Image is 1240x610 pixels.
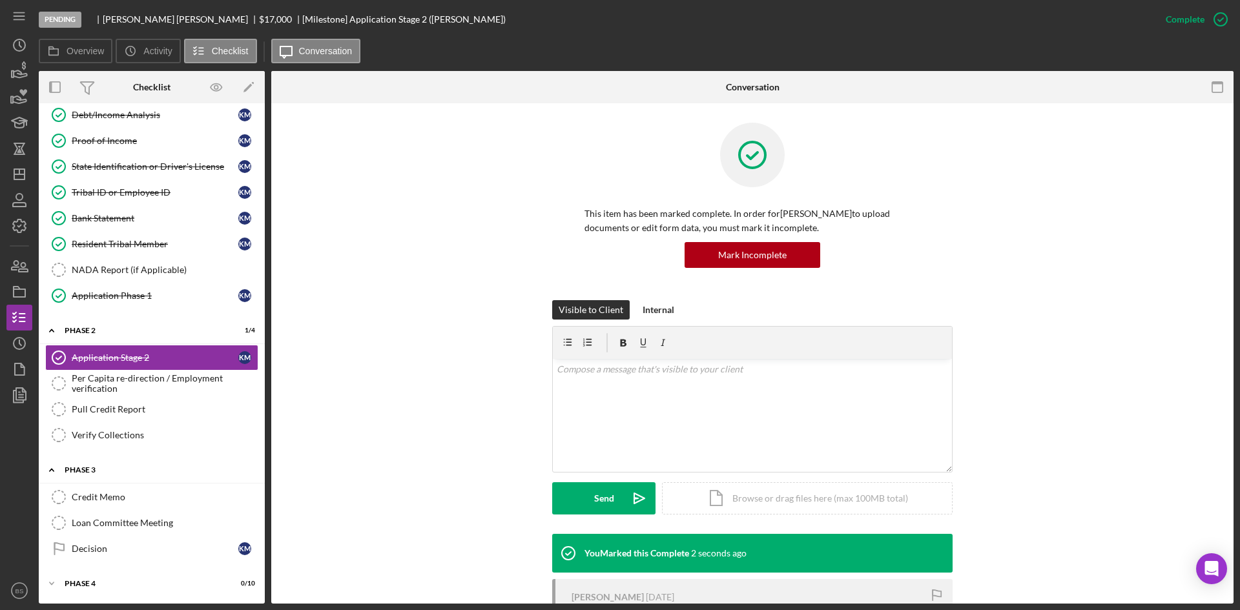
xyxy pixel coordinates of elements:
[45,396,258,422] a: Pull Credit Report
[103,14,259,25] div: [PERSON_NAME] [PERSON_NAME]
[238,212,251,225] div: K M
[45,128,258,154] a: Proof of IncomeKM
[643,300,674,320] div: Internal
[6,578,32,604] button: BS
[238,186,251,199] div: K M
[594,482,614,514] div: Send
[72,290,238,301] div: Application Phase 1
[45,484,258,510] a: Credit Memo
[718,242,787,268] div: Mark Incomplete
[259,14,292,25] span: $17,000
[685,242,820,268] button: Mark Incomplete
[45,536,258,562] a: DecisionKM
[45,371,258,396] a: Per Capita re-direction / Employment verification
[72,161,238,172] div: State Identification or Driver's License
[232,580,255,587] div: 0 / 10
[584,548,689,558] div: You Marked this Complete
[39,12,81,28] div: Pending
[72,518,258,528] div: Loan Committee Meeting
[1196,553,1227,584] div: Open Intercom Messenger
[72,373,258,394] div: Per Capita re-direction / Employment verification
[45,257,258,283] a: NADA Report (if Applicable)
[238,289,251,302] div: K M
[45,422,258,448] a: Verify Collections
[271,39,361,63] button: Conversation
[691,548,747,558] time: 2025-10-09 19:47
[45,231,258,257] a: Resident Tribal MemberKM
[559,300,623,320] div: Visible to Client
[45,102,258,128] a: Debt/Income AnalysisKM
[552,300,630,320] button: Visible to Client
[72,136,238,146] div: Proof of Income
[45,154,258,179] a: State Identification or Driver's LicenseKM
[726,82,780,92] div: Conversation
[238,160,251,173] div: K M
[133,82,170,92] div: Checklist
[238,134,251,147] div: K M
[72,265,258,275] div: NADA Report (if Applicable)
[72,187,238,198] div: Tribal ID or Employee ID
[72,430,258,440] div: Verify Collections
[45,179,258,205] a: Tribal ID or Employee IDKM
[72,213,238,223] div: Bank Statement
[636,300,681,320] button: Internal
[572,592,644,602] div: [PERSON_NAME]
[238,542,251,555] div: K M
[65,580,223,587] div: Phase 4
[15,587,24,595] text: BS
[65,327,223,334] div: Phase 2
[116,39,180,63] button: Activity
[72,352,238,363] div: Application Stage 2
[45,345,258,371] a: Application Stage 2KM
[143,46,172,56] label: Activity
[39,39,112,63] button: Overview
[72,492,258,502] div: Credit Memo
[45,510,258,536] a: Loan Committee Meeting
[45,205,258,231] a: Bank StatementKM
[1153,6,1234,32] button: Complete
[238,238,251,250] div: K M
[299,46,353,56] label: Conversation
[184,39,257,63] button: Checklist
[65,466,249,474] div: Phase 3
[72,239,238,249] div: Resident Tribal Member
[1166,6,1204,32] div: Complete
[552,482,656,514] button: Send
[238,351,251,364] div: K M
[67,46,104,56] label: Overview
[45,283,258,309] a: Application Phase 1KM
[72,404,258,414] div: Pull Credit Report
[212,46,249,56] label: Checklist
[584,207,920,236] p: This item has been marked complete. In order for [PERSON_NAME] to upload documents or edit form d...
[72,544,238,554] div: Decision
[72,110,238,120] div: Debt/Income Analysis
[302,14,506,25] div: [Milestone] Application Stage 2 ([PERSON_NAME])
[232,327,255,334] div: 1 / 4
[238,108,251,121] div: K M
[646,592,674,602] time: 2025-09-29 17:25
